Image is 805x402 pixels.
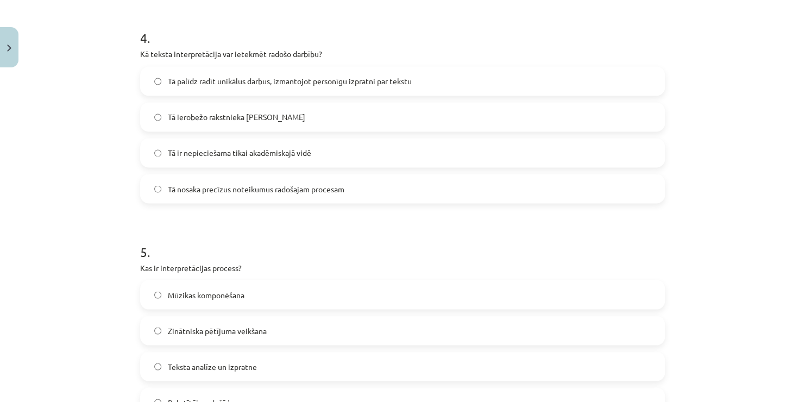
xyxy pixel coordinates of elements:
[154,114,161,121] input: Tā ierobežo rakstnieka [PERSON_NAME]
[140,262,665,273] p: Kas ir interpretācijas process?
[154,78,161,85] input: Tā palīdz radīt unikālus darbus, izmantojot personīgu izpratni par tekstu
[140,11,665,45] h1: 4 .
[168,76,412,87] span: Tā palīdz radīt unikālus darbus, izmantojot personīgu izpratni par tekstu
[140,48,665,60] p: Kā teksta interpretācija var ietekmēt radošo darbību?
[168,325,267,336] span: Zinātniska pētījuma veikšana
[168,111,305,123] span: Tā ierobežo rakstnieka [PERSON_NAME]
[154,185,161,192] input: Tā nosaka precīzus noteikumus radošajam procesam
[168,147,311,159] span: Tā ir nepieciešama tikai akadēmiskajā vidē
[168,289,244,300] span: Mūzikas komponēšana
[154,363,161,370] input: Teksta analīze un izpratne
[154,327,161,334] input: Zinātniska pētījuma veikšana
[168,361,257,372] span: Teksta analīze un izpratne
[7,45,11,52] img: icon-close-lesson-0947bae3869378f0d4975bcd49f059093ad1ed9edebbc8119c70593378902aed.svg
[140,225,665,259] h1: 5 .
[154,291,161,298] input: Mūzikas komponēšana
[168,183,344,194] span: Tā nosaka precīzus noteikumus radošajam procesam
[154,149,161,156] input: Tā ir nepieciešama tikai akadēmiskajā vidē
